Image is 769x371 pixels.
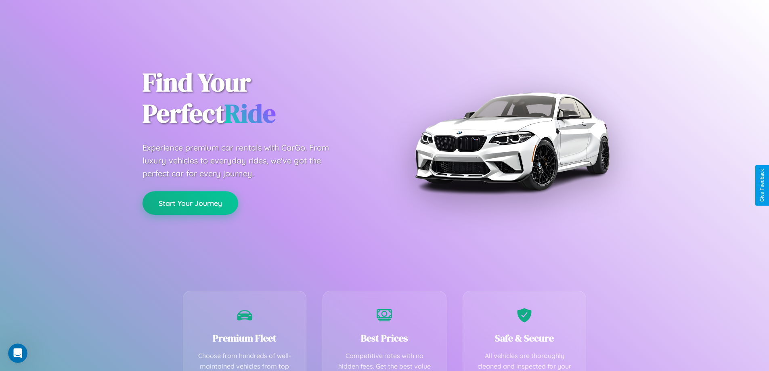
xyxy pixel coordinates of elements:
img: Premium BMW car rental vehicle [411,40,613,242]
h1: Find Your Perfect [142,67,373,129]
span: Ride [224,96,276,131]
h3: Best Prices [335,331,434,345]
iframe: Intercom live chat [8,344,27,363]
button: Start Your Journey [142,191,238,215]
h3: Safe & Secure [475,331,574,345]
h3: Premium Fleet [195,331,294,345]
p: Experience premium car rentals with CarGo. From luxury vehicles to everyday rides, we've got the ... [142,141,344,180]
div: Give Feedback [759,169,765,202]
